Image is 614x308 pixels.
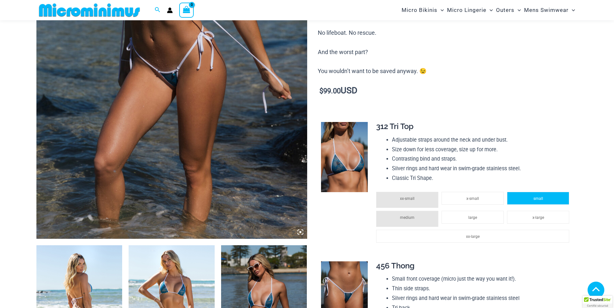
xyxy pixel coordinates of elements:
[376,211,438,227] li: medium
[533,196,543,201] span: small
[507,192,569,205] li: small
[399,1,578,19] nav: Site Navigation
[36,3,142,17] img: MM SHOP LOGO FLAT
[179,3,194,17] a: View Shopping Cart, empty
[376,192,438,208] li: xx-small
[392,274,572,284] li: Small front coverage (micro just the way you want it!).
[507,211,569,224] li: x-large
[392,284,572,294] li: Thin side straps.
[466,234,480,239] span: xx-large
[496,2,514,18] span: Outers
[392,145,572,154] li: Size down for less coverage, size up for more.
[400,215,414,220] span: medium
[402,2,437,18] span: Micro Bikinis
[445,2,494,18] a: Micro LingerieMenu ToggleMenu Toggle
[447,2,486,18] span: Micro Lingerie
[468,215,477,220] span: large
[442,211,504,224] li: large
[494,2,522,18] a: OutersMenu ToggleMenu Toggle
[321,122,368,192] img: Waves Breaking Ocean 312 Top
[319,87,323,95] span: $
[392,135,572,145] li: Adjustable straps around the neck and under bust.
[400,2,445,18] a: Micro BikinisMenu ToggleMenu Toggle
[155,6,161,14] a: Search icon link
[376,261,414,270] span: 456 Thong
[486,2,493,18] span: Menu Toggle
[466,196,479,201] span: x-small
[442,192,504,205] li: x-small
[167,7,173,13] a: Account icon link
[318,86,578,96] p: USD
[319,87,341,95] bdi: 99.00
[392,294,572,303] li: Silver rings and hard wear in swim-grade stainless steel
[400,196,414,201] span: xx-small
[392,173,572,183] li: Classic Tri Shape.
[514,2,521,18] span: Menu Toggle
[532,215,544,220] span: x-large
[524,2,569,18] span: Mens Swimwear
[392,154,572,164] li: Contrasting bind and straps.
[376,122,414,131] span: 312 Tri Top
[376,230,569,243] li: xx-large
[437,2,444,18] span: Menu Toggle
[569,2,575,18] span: Menu Toggle
[522,2,577,18] a: Mens SwimwearMenu ToggleMenu Toggle
[392,164,572,173] li: Silver rings and hard wear in swim-grade stainless steel.
[583,296,612,308] div: TrustedSite Certified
